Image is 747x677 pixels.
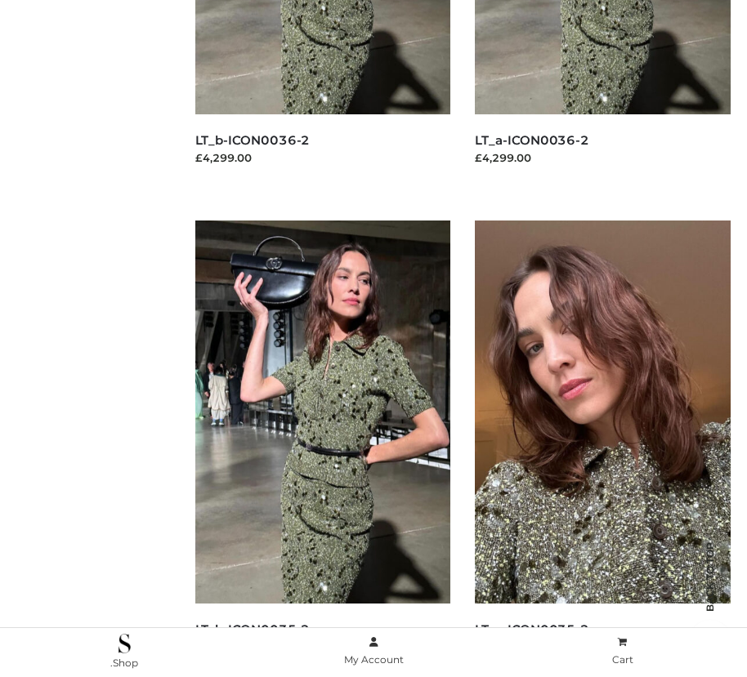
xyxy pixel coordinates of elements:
[690,571,731,612] span: Back to top
[612,653,633,666] span: Cart
[344,653,404,666] span: My Account
[110,657,138,669] span: .Shop
[475,149,731,166] div: £4,299.00
[195,132,311,148] a: LT_b-ICON0036-2
[249,633,499,670] a: My Account
[498,633,747,670] a: Cart
[119,634,131,653] img: .Shop
[475,621,589,637] a: LT_a-ICON0035-2
[195,621,311,637] a: LT_b-ICON0035-2
[475,132,589,148] a: LT_a-ICON0036-2
[195,149,451,166] div: £4,299.00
